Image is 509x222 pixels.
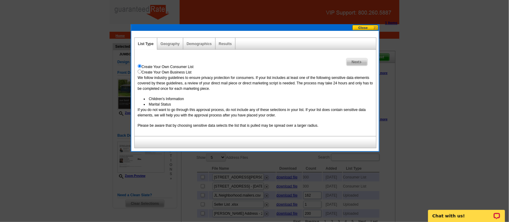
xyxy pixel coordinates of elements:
a: List Type [138,42,154,46]
p: If you do not want to go through this approval process, do not include any of these selections in... [138,107,373,118]
p: We follow industry guidelines to ensure privacy protection for consumers. If your list includes a... [138,75,373,91]
div: Create Your Own Consumer List [138,64,373,70]
a: Next [346,58,368,66]
a: Geography [161,42,180,46]
div: Create Your Own Business List [138,70,373,75]
iframe: LiveChat chat widget [424,203,509,222]
a: Results [219,42,232,46]
p: Please be aware that by choosing sensitive data selects the list that is pulled may be spread ove... [138,123,373,128]
img: button-next-arrow-gray.png [360,61,362,64]
li: Children's Information [144,96,373,102]
span: Next [347,58,367,66]
a: Demographics [187,42,212,46]
li: Marital Status [144,102,373,107]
